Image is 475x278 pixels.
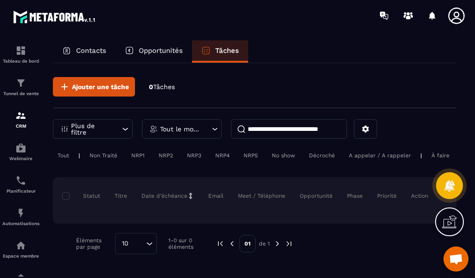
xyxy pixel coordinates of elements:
[2,123,39,129] p: CRM
[141,192,187,200] p: Date d’échéance
[2,253,39,259] p: Espace membre
[116,40,192,63] a: Opportunités
[15,78,26,89] img: formation
[239,150,263,161] div: NRP5
[15,110,26,121] img: formation
[377,192,397,200] p: Priorité
[76,237,110,250] p: Éléments par page
[411,192,428,200] p: Action
[139,46,183,55] p: Opportunités
[2,221,39,226] p: Automatisations
[53,40,116,63] a: Contacts
[215,46,239,55] p: Tâches
[13,8,96,25] img: logo
[192,40,248,63] a: Tâches
[119,239,132,249] span: 10
[78,152,80,159] p: |
[443,246,469,272] a: Ouvrir le chat
[115,192,127,200] p: Titre
[2,103,39,136] a: formationformationCRM
[2,71,39,103] a: formationformationTunnel de vente
[15,240,26,251] img: automations
[273,239,282,248] img: next
[259,240,270,247] p: de 1
[132,239,144,249] input: Search for option
[127,150,149,161] div: NRP1
[2,233,39,265] a: automationsautomationsEspace membre
[267,150,300,161] div: No show
[2,136,39,168] a: automationsautomationsWebinaire
[427,150,454,161] div: À faire
[15,207,26,219] img: automations
[2,188,39,194] p: Planificateur
[2,58,39,64] p: Tableau de bord
[76,46,106,55] p: Contacts
[216,239,225,248] img: prev
[53,77,135,97] button: Ajouter une tâche
[71,123,112,136] p: Plus de filtre
[347,192,363,200] p: Phase
[208,192,224,200] p: Email
[285,239,293,248] img: next
[64,192,100,200] p: Statut
[2,168,39,200] a: schedulerschedulerPlanificateur
[2,38,39,71] a: formationformationTableau de bord
[420,152,422,159] p: |
[300,192,333,200] p: Opportunité
[239,235,256,252] p: 01
[2,91,39,96] p: Tunnel de vente
[304,150,340,161] div: Décroché
[15,175,26,186] img: scheduler
[15,45,26,56] img: formation
[211,150,234,161] div: NRP4
[228,239,236,248] img: prev
[238,192,285,200] p: Meet / Téléphone
[149,83,175,91] p: 0
[2,200,39,233] a: automationsautomationsAutomatisations
[115,233,157,254] div: Search for option
[53,150,74,161] div: Tout
[160,126,201,132] p: Tout le monde
[2,156,39,161] p: Webinaire
[72,82,129,91] span: Ajouter une tâche
[344,150,416,161] div: A appeler / A rappeler
[15,142,26,154] img: automations
[154,150,178,161] div: NRP2
[85,150,122,161] div: Non Traité
[153,83,175,91] span: Tâches
[182,150,206,161] div: NRP3
[168,237,202,250] p: 1-0 sur 0 éléments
